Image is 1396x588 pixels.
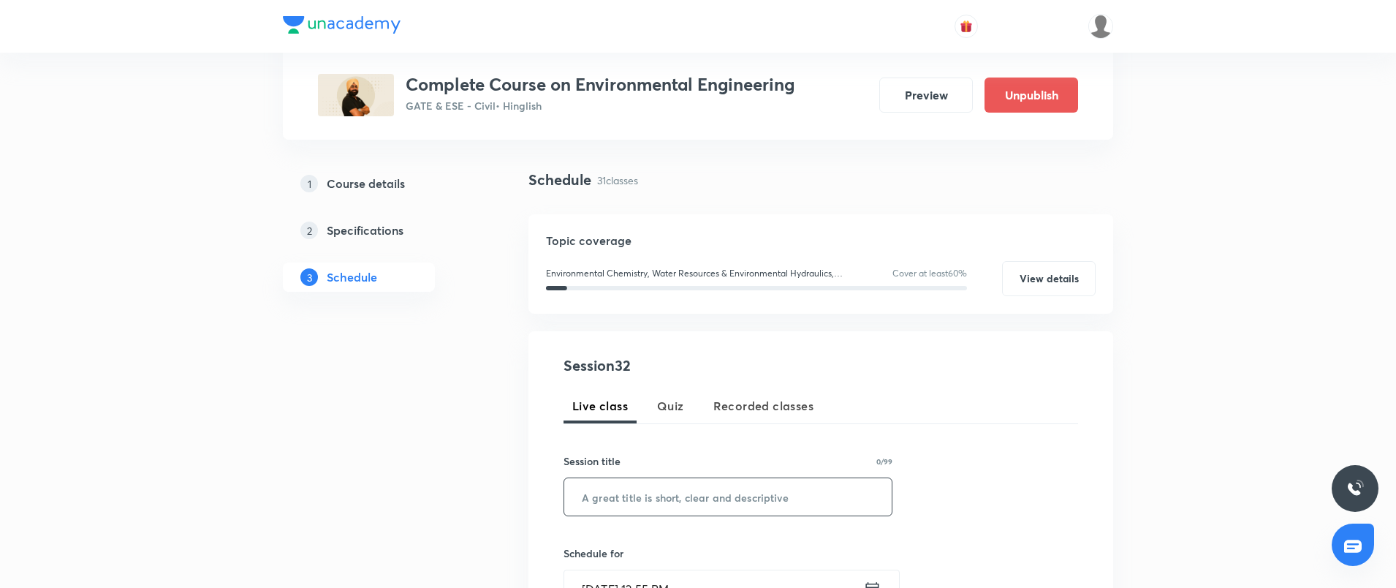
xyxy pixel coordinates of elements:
[564,355,830,377] h4: Session 32
[876,458,892,465] p: 0/99
[546,267,851,280] p: Environmental Chemistry, Water Resources & Environmental Hydraulics, Environmental Management & S...
[528,169,591,191] h4: Schedule
[960,20,973,33] img: avatar
[955,15,978,38] button: avatar
[327,222,403,239] h5: Specifications
[546,232,1096,249] h5: Topic coverage
[300,222,318,239] p: 2
[283,16,401,37] a: Company Logo
[1002,261,1096,296] button: View details
[283,216,482,245] a: 2Specifications
[564,453,621,469] h6: Session title
[318,74,394,116] img: 980CFF20-5D21-4D24-A16D-5DA0FDB29177_plus.png
[985,78,1078,113] button: Unpublish
[327,268,377,286] h5: Schedule
[406,74,794,95] h3: Complete Course on Environmental Engineering
[1088,14,1113,39] img: krishnakumar J
[713,397,813,415] span: Recorded classes
[300,175,318,192] p: 1
[572,397,628,415] span: Live class
[300,268,318,286] p: 3
[657,397,684,415] span: Quiz
[597,173,638,188] p: 31 classes
[1346,480,1364,497] img: ttu
[564,478,892,516] input: A great title is short, clear and descriptive
[879,78,973,113] button: Preview
[564,546,892,561] h6: Schedule for
[892,267,967,280] p: Cover at least 60 %
[327,175,405,192] h5: Course details
[283,16,401,34] img: Company Logo
[406,98,794,113] p: GATE & ESE - Civil • Hinglish
[283,169,482,198] a: 1Course details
